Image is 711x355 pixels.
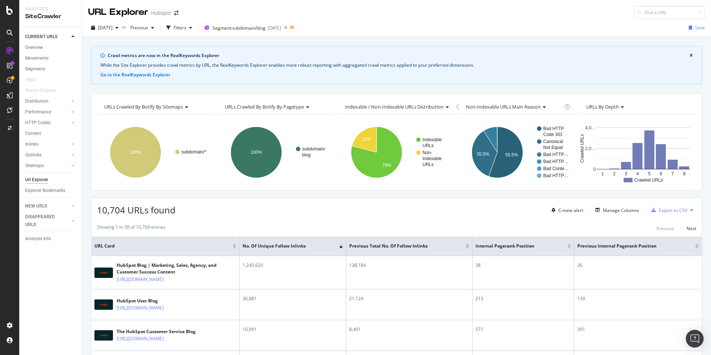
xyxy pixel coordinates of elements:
[108,52,690,59] div: Crawl metrics are now in the RealKeywords Explorer
[25,176,77,184] a: Url Explorer
[100,62,693,69] div: While the Site Explorer provides crawl metrics by URL, the RealKeywords Explorer enables more rob...
[660,171,662,176] text: 6
[585,146,596,151] text: 2,0…
[349,262,469,269] div: 138,184
[25,235,77,243] a: Analysis Info
[683,171,686,176] text: 8
[243,262,343,269] div: 1,245,620
[25,76,36,84] div: Visits
[579,120,696,185] div: A chart.
[25,87,56,94] div: Search Engines
[577,243,684,249] span: Previous Internal Pagerank Position
[25,187,77,195] a: Explorer Bookmarks
[475,262,571,269] div: 38
[25,213,63,229] div: DISAPPEARED URLS
[25,97,49,105] div: Distribution
[594,167,596,172] text: 0
[25,54,49,62] div: Movements
[580,134,585,163] text: Crawled URLs
[25,151,41,159] div: Outlinks
[349,243,454,249] span: Previous Total No. of Follow Inlinks
[383,163,391,168] text: 79%
[174,10,178,16] div: arrow-right-arrow-left
[25,202,69,210] a: NEW URLS
[151,9,171,17] div: Hubspot
[423,137,442,142] text: Indexable
[130,150,141,155] text: 100%
[634,6,705,19] input: Find a URL
[466,103,541,110] span: Non-Indexable URLs Main Reason
[687,224,696,233] button: Next
[686,330,704,348] div: Open Intercom Messenger
[97,120,214,185] svg: A chart.
[637,171,639,176] text: 4
[97,204,176,216] span: 10,704 URLs found
[25,33,69,41] a: CURRENT URLS
[338,120,455,185] div: A chart.
[25,130,77,137] a: Content
[25,151,69,159] a: Outlinks
[686,22,705,34] button: Save
[543,145,563,150] text: Not Equal
[505,152,518,157] text: 55.5%
[543,139,563,144] text: Canonical
[94,299,113,310] img: main image
[117,276,164,283] a: [URL][DOMAIN_NAME]
[648,204,687,216] button: Export as CSV
[475,295,571,302] div: 213
[25,12,76,21] div: SiteCrawler
[117,304,164,312] a: [URL][DOMAIN_NAME]
[25,65,45,73] div: Segments
[585,125,596,130] text: 4,0…
[695,24,705,31] div: Save
[634,177,663,183] text: Crawled URLs
[648,171,651,176] text: 5
[577,326,699,333] div: 391
[25,162,44,170] div: Sitemaps
[98,24,113,31] span: 2025 Jun. 30th
[25,33,57,41] div: CURRENT URLS
[174,24,186,31] div: Filters
[25,76,44,84] a: Visits
[117,298,196,304] div: HubSpot User Blog
[213,25,266,31] span: Segment: subdomain/blog
[218,120,335,185] svg: A chart.
[25,130,41,137] div: Content
[592,206,639,215] button: Manage Columns
[601,171,604,176] text: 1
[91,46,702,84] div: info banner
[97,224,166,233] div: Showing 1 to 50 of 10,704 entries
[25,65,77,73] a: Segments
[25,140,38,148] div: Inlinks
[659,207,687,213] div: Export as CSV
[25,108,51,116] div: Performance
[268,25,281,31] div: [DATE]
[121,24,127,30] span: vs
[25,162,69,170] a: Sitemaps
[225,103,304,110] span: URLs Crawled By Botify By pagetype
[163,22,195,34] button: Filters
[100,72,170,78] button: Go to the RealKeywords Explorer
[585,101,690,113] h4: URLs by Depth
[543,132,563,137] text: Code 301
[302,152,311,157] text: blog
[459,120,576,185] svg: A chart.
[423,162,434,167] text: URLs
[25,187,65,195] div: Explorer Bookmarks
[25,54,77,62] a: Movements
[475,326,571,333] div: 571
[548,204,583,216] button: Create alert
[543,159,568,164] text: Bad HTTP…
[687,225,696,232] div: Next
[477,152,489,157] text: 35.5%
[25,44,77,52] a: Overview
[423,150,432,155] text: Non-
[25,176,48,184] div: Url Explorer
[688,51,695,60] button: close banner
[243,243,328,249] span: No. of Unique Follow Inlinks
[104,103,183,110] span: URLs Crawled By Botify By sitemaps
[657,224,674,233] button: Previous
[362,137,371,142] text: 21%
